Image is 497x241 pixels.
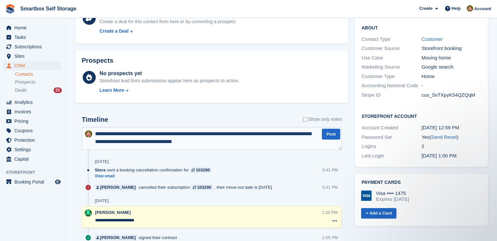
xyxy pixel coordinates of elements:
[422,36,443,42] a: Customer
[361,124,422,132] div: Account Created
[429,134,458,140] span: ( )
[361,54,422,62] div: Use Case
[95,198,109,203] div: [DATE]
[431,134,456,140] a: Send Reset
[191,184,213,190] a: 103290
[15,79,35,85] span: Prospects
[322,184,338,190] div: 3:41 PM
[100,87,124,94] div: Learn More
[82,116,108,123] h2: Timeline
[303,116,342,123] label: Show only notes
[422,54,482,62] div: Moving home
[361,24,481,31] h2: About
[3,23,62,32] a: menu
[100,77,240,84] div: Storefront lead form submissions appear here as prospects to action.
[95,234,180,241] div: signed their contract
[85,209,92,217] img: Elinor Shepherd
[196,167,210,173] div: 103290
[100,28,129,35] div: Create a Deal
[376,190,409,196] div: Visa •••• 1475
[197,184,211,190] div: 103290
[422,91,482,99] div: cus_SvTXpyK54QZQqM
[474,6,491,12] span: Account
[3,136,62,145] a: menu
[3,42,62,51] a: menu
[419,5,432,12] span: Create
[361,113,481,119] h2: Storefront Account
[376,196,409,202] div: Expires [DATE]
[14,177,54,186] span: Booking Portal
[14,33,54,42] span: Tasks
[3,61,62,70] a: menu
[95,184,137,190] a: [PERSON_NAME]
[303,116,307,123] input: Show only notes
[100,70,240,77] div: No prospects yet
[3,52,62,61] a: menu
[15,87,27,93] span: Deals
[14,154,54,164] span: Capital
[14,136,54,145] span: Protection
[100,87,240,94] a: Learn More
[15,71,62,77] a: Contacts
[15,79,62,86] a: Prospects
[95,210,131,215] span: [PERSON_NAME]
[95,167,215,173] div: sent a booking cancellation confirmation for
[3,177,62,186] a: menu
[361,63,422,71] div: Marketing Source
[95,159,109,164] div: [DATE]
[361,190,372,201] img: Visa Logo
[422,134,482,141] div: Yes
[95,234,137,241] a: [PERSON_NAME]
[3,98,62,107] a: menu
[422,73,482,80] div: Home
[15,87,62,94] a: Deals 23
[361,91,422,99] div: Stripe ID
[14,117,54,126] span: Pricing
[14,126,54,135] span: Coupons
[422,45,482,52] div: Storefront booking
[322,167,338,173] div: 3:41 PM
[190,167,211,173] a: 103290
[5,4,15,14] img: stora-icon-8386f47178a22dfd0bd8f6a31ec36ba5ce8667c1dd55bd0f319d3a0aa187defe.svg
[361,143,422,150] div: Logins
[3,107,62,116] a: menu
[95,167,106,173] span: Stora
[422,63,482,71] div: Google search
[14,98,54,107] span: Analytics
[3,33,62,42] a: menu
[14,52,54,61] span: Sites
[322,234,338,241] div: 1:05 PM
[85,130,92,137] img: Alex Selenitsas
[361,73,422,80] div: Customer Type
[100,28,237,35] a: Create a Deal
[361,134,422,141] div: Password Set
[361,82,422,89] div: Accounting Nominal Code
[422,82,482,89] div: -
[14,23,54,32] span: Home
[95,184,275,190] div: cancelled their subscription , their move-out date is [DATE]
[54,178,62,186] a: Preview store
[467,5,473,12] img: Alex Selenitsas
[361,208,396,219] a: + Add a Card
[100,18,237,25] div: Create a deal for this contact from here or by converting a prospect.
[361,152,422,160] div: Last Login
[14,145,54,154] span: Settings
[3,117,62,126] a: menu
[3,126,62,135] a: menu
[14,107,54,116] span: Invoices
[422,153,456,158] time: 2025-08-24 12:00:50 UTC
[14,61,54,70] span: CRM
[422,124,482,132] div: [DATE] 12:59 PM
[361,180,481,185] h2: Payment cards
[361,45,422,52] div: Customer Source
[361,36,422,43] div: Contact Type
[422,143,482,150] div: 2
[100,184,136,190] div: [PERSON_NAME]
[100,234,136,241] div: [PERSON_NAME]
[18,3,79,14] a: Smartbox Self Storage
[322,209,338,216] div: 1:20 PM
[452,5,461,12] span: Help
[3,145,62,154] a: menu
[82,57,113,64] h2: Prospects
[14,42,54,51] span: Subscriptions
